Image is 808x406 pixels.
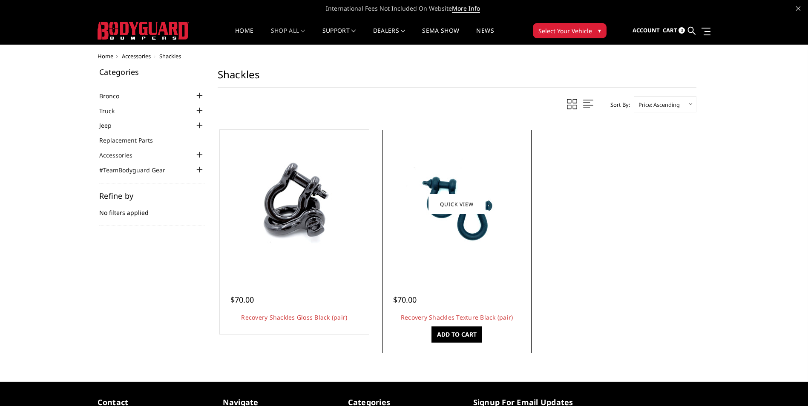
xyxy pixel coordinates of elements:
[633,19,660,42] a: Account
[99,68,205,76] h5: Categories
[538,26,592,35] span: Select Your Vehicle
[606,98,630,111] label: Sort By:
[428,194,486,214] a: Quick view
[406,136,508,272] img: Recovery Shackles Texture Black (pair)
[322,28,356,44] a: Support
[159,52,181,60] span: Shackles
[99,91,130,100] a: Bronco
[235,28,253,44] a: Home
[99,106,125,115] a: Truck
[99,151,143,160] a: Accessories
[431,326,482,343] a: Add to Cart
[385,132,529,277] a: Recovery Shackles Texture Black (pair) Recovery Shackles Texture Black (pair)
[476,28,494,44] a: News
[99,136,164,145] a: Replacement Parts
[99,192,205,226] div: No filters applied
[218,68,696,88] h1: Shackles
[679,27,685,34] span: 0
[98,22,189,40] img: BODYGUARD BUMPERS
[373,28,405,44] a: Dealers
[401,313,513,321] a: Recovery Shackles Texture Black (pair)
[663,19,685,42] a: Cart 0
[241,313,347,321] a: Recovery Shackles Gloss Black (pair)
[393,294,417,305] span: $70.00
[98,52,113,60] a: Home
[99,192,205,200] h5: Refine by
[122,52,151,60] a: Accessories
[271,28,305,44] a: shop all
[99,166,176,174] a: #TeamBodyguard Gear
[452,4,480,13] a: More Info
[663,26,677,34] span: Cart
[230,294,254,305] span: $70.00
[222,132,367,277] a: Recovery Shackles Gloss Black (pair) Recovery Shackles Gloss Black (pair)
[422,28,459,44] a: SEMA Show
[99,121,122,130] a: Jeep
[598,26,601,35] span: ▾
[633,26,660,34] span: Account
[533,23,607,38] button: Select Your Vehicle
